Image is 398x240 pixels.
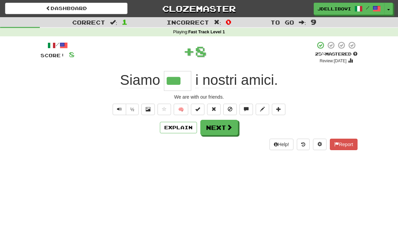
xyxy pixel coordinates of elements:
div: We are with our friends. [40,94,358,100]
button: Play sentence audio (ctl+space) [113,104,126,115]
a: Dashboard [5,3,127,14]
span: jdellibovi [317,6,351,12]
span: 9 [311,18,316,26]
span: : [110,20,117,25]
span: : [299,20,306,25]
a: Clozemaster [138,3,260,14]
span: 25 % [315,51,325,57]
button: Reset to 0% Mastered (alt+r) [207,104,221,115]
span: 8 [69,50,75,59]
span: nostri [202,72,237,88]
button: ½ [126,104,139,115]
small: Review: [DATE] [320,59,347,63]
button: Set this sentence to 100% Mastered (alt+m) [191,104,204,115]
button: Edit sentence (alt+d) [256,104,269,115]
span: . [191,72,278,88]
span: 1 [122,18,127,26]
button: Next [200,120,238,135]
button: Help! [269,139,293,150]
span: Siamo [120,72,160,88]
button: Favorite sentence (alt+f) [158,104,171,115]
button: Discuss sentence (alt+u) [239,104,253,115]
button: Explain [160,122,197,133]
div: Mastered [315,51,358,57]
span: 8 [195,43,207,60]
span: / [366,5,369,10]
button: Round history (alt+y) [297,139,310,150]
div: / [40,41,75,49]
span: amici [241,72,274,88]
button: 🧠 [174,104,188,115]
button: Report [330,139,358,150]
span: : [214,20,221,25]
span: i [195,72,198,88]
a: jdellibovi / [314,3,385,15]
span: Incorrect [167,19,209,26]
div: Text-to-speech controls [111,104,139,115]
span: Score: [40,53,65,58]
strong: Fast Track Level 1 [188,30,225,34]
button: Ignore sentence (alt+i) [223,104,237,115]
span: To go [271,19,294,26]
span: + [183,41,195,61]
span: Correct [72,19,105,26]
button: Show image (alt+x) [141,104,155,115]
span: 0 [226,18,231,26]
button: Add to collection (alt+a) [272,104,285,115]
